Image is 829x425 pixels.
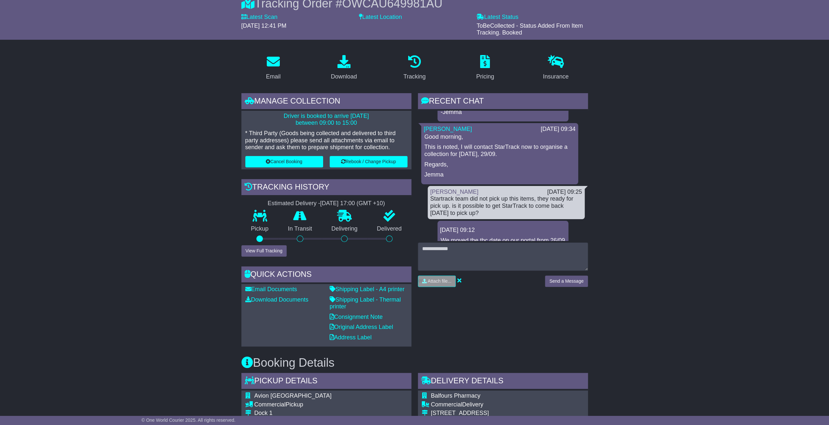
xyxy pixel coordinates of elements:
a: Insurance [539,53,573,83]
a: Consignment Note [330,314,383,320]
p: Jemma [424,171,575,178]
a: Shipping Label - Thermal printer [330,296,401,310]
p: In Transit [278,225,322,233]
div: Insurance [543,72,569,81]
p: Pickup [241,225,279,233]
a: Download [327,53,361,83]
div: RECENT CHAT [418,93,588,111]
button: Send a Message [545,276,588,287]
div: Pricing [476,72,494,81]
div: Startrack team did not pick up this items, they ready for pick up. is it possible to get StarTrac... [430,195,582,217]
div: Dock 1 [254,410,380,417]
div: [STREET_ADDRESS] [431,410,579,417]
p: Driver is booked to arrive [DATE] between 09:00 to 15:00 [245,113,407,127]
a: [PERSON_NAME] [424,126,472,132]
label: Latest Status [477,14,518,21]
div: [DATE] 09:12 [440,227,566,234]
label: Latest Location [359,14,402,21]
h3: Booking Details [241,356,588,369]
span: Commercial [431,401,462,408]
a: Shipping Label - A4 printer [330,286,405,292]
div: Tracking history [241,179,411,197]
a: Email Documents [245,286,297,292]
div: Delivery [431,401,579,408]
div: [DATE] 17:00 (GMT +10) [320,200,385,207]
button: Cancel Booking [245,156,323,167]
a: Original Address Label [330,324,393,330]
a: Pricing [472,53,498,83]
button: Rebook / Change Pickup [330,156,407,167]
span: ToBeCollected - Status Added From Item Tracking. Booked [477,22,583,36]
a: [PERSON_NAME] [430,189,479,195]
a: Tracking [399,53,430,83]
div: [DATE] 09:34 [541,126,576,133]
a: Email [262,53,285,83]
div: Manage collection [241,93,411,111]
label: Latest Scan [241,14,278,21]
p: This is noted, I will contact StarTrack now to organise a collection for [DATE], 29/09. [424,144,575,158]
div: Pickup Details [241,373,411,390]
p: Delivered [367,225,411,233]
div: Quick Actions [241,266,411,284]
span: © One World Courier 2025. All rights reserved. [141,418,236,423]
p: * Third Party (Goods being collected and delivered to third party addresses) please send all atta... [245,130,407,151]
div: [DATE] 09:25 [547,189,582,196]
span: Avion [GEOGRAPHIC_DATA] [254,392,332,399]
a: Address Label [330,334,372,341]
p: Regards, [424,161,575,168]
p: Good morning, [424,134,575,141]
p: Delivering [322,225,367,233]
a: Download Documents [245,296,308,303]
p: We moved the tbc date on our portal from 26/09 to 29/09 and ETA from 30/09 to 01/10 while waiting... [441,237,565,258]
div: Email [266,72,280,81]
span: Commercial [254,401,286,408]
span: [DATE] 12:41 PM [241,22,287,29]
div: Download [331,72,357,81]
div: Tracking [403,72,425,81]
button: View Full Tracking [241,245,287,257]
div: Pickup [254,401,380,408]
div: Delivery Details [418,373,588,390]
p: -Jemma [441,109,565,116]
span: Balfours Pharmacy [431,392,480,399]
div: Estimated Delivery - [241,200,411,207]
